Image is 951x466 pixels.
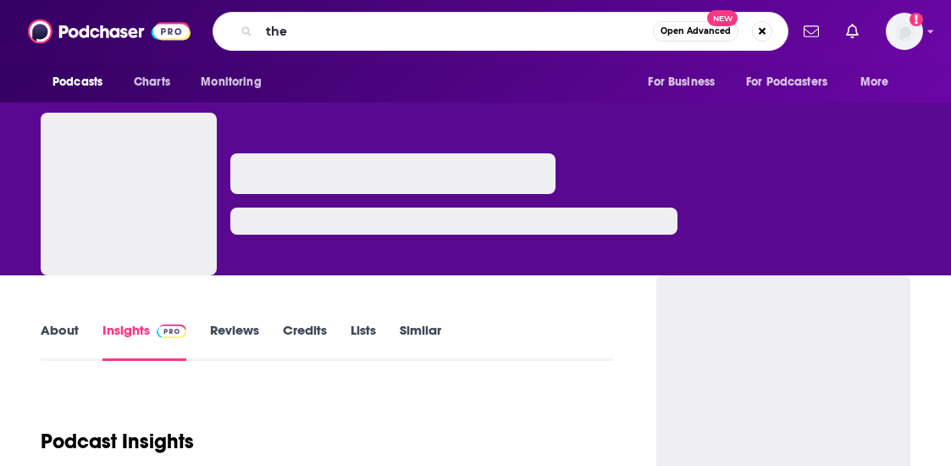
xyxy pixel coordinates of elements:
[886,13,923,50] button: Show profile menu
[134,70,170,94] span: Charts
[259,18,653,45] input: Search podcasts, credits, & more...
[157,325,186,338] img: Podchaser Pro
[189,66,283,98] button: open menu
[123,66,180,98] a: Charts
[201,70,261,94] span: Monitoring
[28,15,191,47] img: Podchaser - Follow, Share and Rate Podcasts
[746,70,827,94] span: For Podcasters
[735,66,852,98] button: open menu
[849,66,910,98] button: open menu
[41,66,124,98] button: open menu
[283,322,327,361] a: Credits
[839,17,865,46] a: Show notifications dropdown
[661,27,731,36] span: Open Advanced
[41,429,194,454] h1: Podcast Insights
[653,21,738,42] button: Open AdvancedNew
[648,70,715,94] span: For Business
[102,322,186,361] a: InsightsPodchaser Pro
[213,12,788,51] div: Search podcasts, credits, & more...
[797,17,826,46] a: Show notifications dropdown
[53,70,102,94] span: Podcasts
[886,13,923,50] img: User Profile
[860,70,889,94] span: More
[41,322,79,361] a: About
[400,322,441,361] a: Similar
[886,13,923,50] span: Logged in as mresewehr
[910,13,923,26] svg: Add a profile image
[707,10,738,26] span: New
[210,322,259,361] a: Reviews
[351,322,376,361] a: Lists
[636,66,736,98] button: open menu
